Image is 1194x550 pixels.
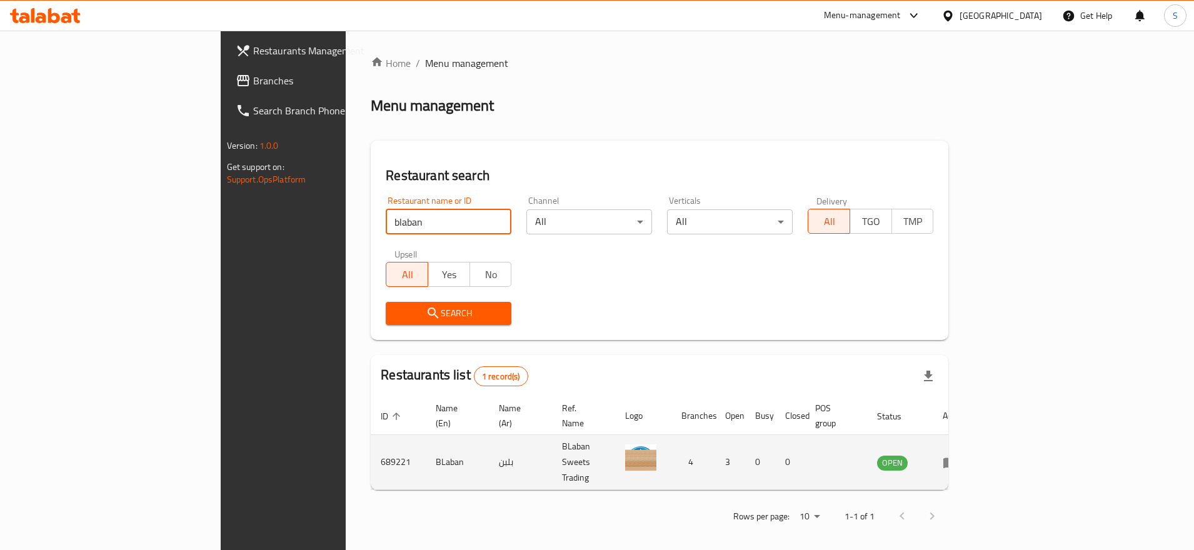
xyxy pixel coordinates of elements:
span: Search [396,306,501,321]
th: Open [715,397,745,435]
button: Yes [428,262,470,287]
button: All [808,209,850,234]
span: TMP [897,212,929,231]
h2: Restaurant search [386,166,933,185]
span: Ref. Name [562,401,600,431]
div: OPEN [877,456,908,471]
p: Rows per page: [733,509,790,524]
td: BLaban [426,435,489,490]
label: Delivery [816,196,848,205]
button: TMP [891,209,934,234]
h2: Restaurants list [381,366,528,386]
th: Closed [775,397,805,435]
h2: Menu management [371,96,494,116]
nav: breadcrumb [371,56,948,71]
th: Busy [745,397,775,435]
span: Restaurants Management [253,43,410,58]
a: Branches [226,66,420,96]
td: بلبن [489,435,552,490]
span: TGO [855,212,887,231]
button: All [386,262,428,287]
div: [GEOGRAPHIC_DATA] [960,9,1042,22]
div: All [526,209,652,234]
span: No [475,266,507,284]
span: All [813,212,845,231]
div: Total records count [474,366,528,386]
span: POS group [815,401,852,431]
span: 1 record(s) [474,371,528,382]
span: OPEN [877,456,908,470]
a: Support.OpsPlatform [227,171,306,187]
button: TGO [850,209,892,234]
span: Menu management [425,56,508,71]
a: Search Branch Phone [226,96,420,126]
span: Name (Ar) [499,401,537,431]
td: BLaban Sweets Trading [552,435,615,490]
th: Action [933,397,976,435]
th: Branches [671,397,715,435]
div: Rows per page: [795,507,825,526]
label: Upsell [394,249,418,258]
table: enhanced table [371,397,976,490]
span: Get support on: [227,159,284,175]
td: 0 [775,435,805,490]
span: Version: [227,137,258,154]
button: Search [386,302,511,325]
div: All [667,209,793,234]
a: Restaurants Management [226,36,420,66]
span: 1.0.0 [259,137,279,154]
span: Name (En) [436,401,474,431]
span: Yes [433,266,465,284]
span: ID [381,409,404,424]
div: Menu-management [824,8,901,23]
td: 3 [715,435,745,490]
td: 0 [745,435,775,490]
input: Search for restaurant name or ID.. [386,209,511,234]
button: No [469,262,512,287]
span: S [1173,9,1178,22]
span: All [391,266,423,284]
span: Search Branch Phone [253,103,410,118]
td: 4 [671,435,715,490]
th: Logo [615,397,671,435]
img: BLaban [625,444,656,476]
span: Branches [253,73,410,88]
span: Status [877,409,918,424]
p: 1-1 of 1 [845,509,875,524]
